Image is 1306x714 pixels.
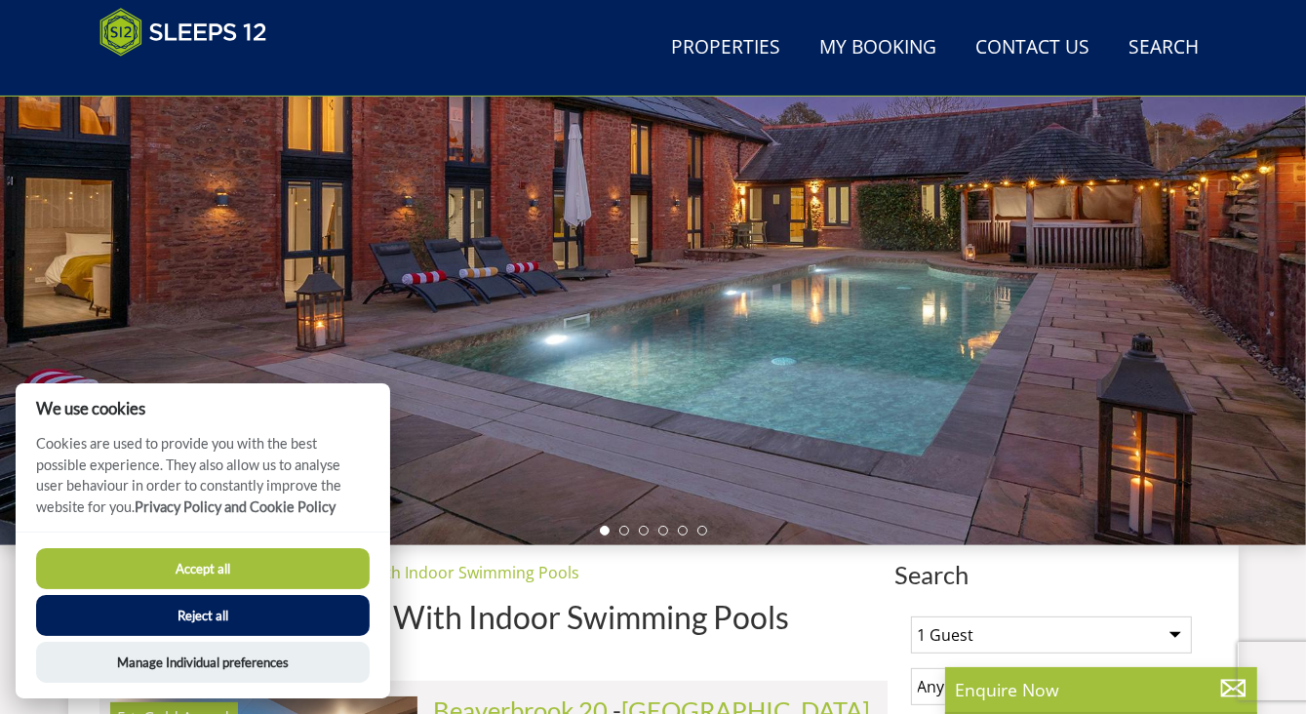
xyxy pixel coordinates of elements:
[99,8,267,57] img: Sleeps 12
[1122,26,1207,70] a: Search
[16,433,390,532] p: Cookies are used to provide you with the best possible experience. They also allow us to analyse ...
[16,399,390,417] h2: We use cookies
[36,548,370,589] button: Accept all
[90,68,295,85] iframe: Customer reviews powered by Trustpilot
[135,498,336,515] a: Privacy Policy and Cookie Policy
[207,562,580,583] a: Large Holiday Homes With Indoor Swimming Pools
[895,561,1207,588] span: Search
[812,26,945,70] a: My Booking
[36,642,370,683] button: Manage Individual preferences
[955,677,1247,702] p: Enquire Now
[969,26,1098,70] a: Contact Us
[36,595,370,636] button: Reject all
[99,600,888,634] h1: Large Holiday Homes With Indoor Swimming Pools
[664,26,789,70] a: Properties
